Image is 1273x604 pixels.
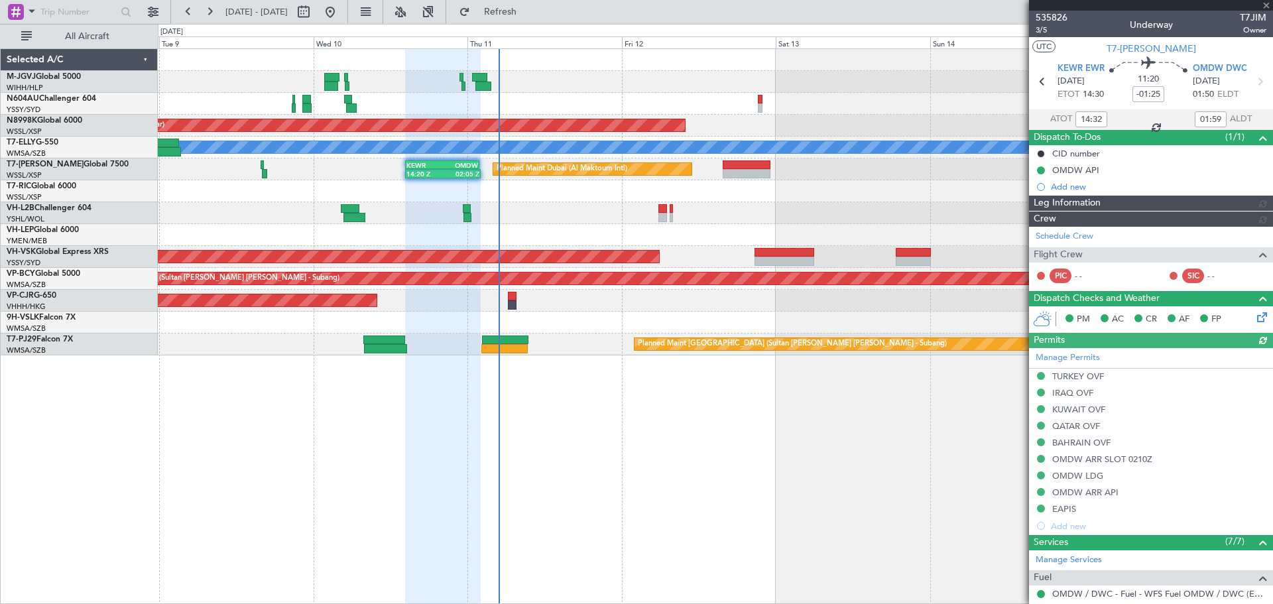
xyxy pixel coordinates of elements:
a: VH-VSKGlobal Express XRS [7,248,109,256]
span: VH-LEP [7,226,34,234]
a: T7-ELLYG-550 [7,139,58,147]
div: 14:20 Z [406,170,443,178]
span: All Aircraft [34,32,140,41]
span: 9H-VSLK [7,314,39,322]
div: [DATE] [160,27,183,38]
span: 11:20 [1138,73,1159,86]
span: AF [1179,313,1189,326]
span: OMDW DWC [1193,62,1247,76]
button: All Aircraft [15,26,144,47]
span: 3/5 [1036,25,1067,36]
div: Sun 14 [930,36,1084,48]
span: 14:30 [1083,88,1104,101]
span: [DATE] [1058,75,1085,88]
a: VP-BCYGlobal 5000 [7,270,80,278]
span: [DATE] - [DATE] [225,6,288,18]
span: ELDT [1217,88,1239,101]
a: WMSA/SZB [7,149,46,158]
div: CID number [1052,148,1100,159]
span: Fuel [1034,570,1052,585]
div: Sat 13 [776,36,930,48]
a: WSSL/XSP [7,192,42,202]
span: VH-L2B [7,204,34,212]
div: Unplanned Maint [GEOGRAPHIC_DATA] (Sultan [PERSON_NAME] [PERSON_NAME] - Subang) [21,269,339,288]
a: VH-L2BChallenger 604 [7,204,91,212]
a: N604AUChallenger 604 [7,95,96,103]
a: WMSA/SZB [7,345,46,355]
div: Planned Maint Dubai (Al Maktoum Intl) [497,159,627,179]
div: Wed 10 [314,36,467,48]
a: N8998KGlobal 6000 [7,117,82,125]
span: (1/1) [1225,130,1244,144]
span: 01:50 [1193,88,1214,101]
span: T7-ELLY [7,139,36,147]
span: Owner [1240,25,1266,36]
a: VP-CJRG-650 [7,292,56,300]
div: Tue 9 [159,36,313,48]
span: ETOT [1058,88,1079,101]
span: Refresh [473,7,528,17]
span: T7JIM [1240,11,1266,25]
a: YSHL/WOL [7,214,44,224]
a: OMDW / DWC - Fuel - WFS Fuel OMDW / DWC (EJ Asia Only) [1052,588,1266,599]
span: VH-VSK [7,248,36,256]
span: Dispatch Checks and Weather [1034,291,1160,306]
div: OMDW API [1052,164,1099,176]
input: Trip Number [40,2,117,22]
span: ATOT [1050,113,1072,126]
a: VHHH/HKG [7,302,46,312]
div: Fri 12 [622,36,776,48]
div: OMDW [442,161,478,169]
span: 535826 [1036,11,1067,25]
button: Refresh [453,1,532,23]
span: Dispatch To-Dos [1034,130,1101,145]
a: 9H-VSLKFalcon 7X [7,314,76,322]
span: PM [1077,313,1090,326]
div: 02:05 Z [443,170,479,178]
span: AC [1112,313,1124,326]
span: VP-BCY [7,270,35,278]
div: Underway [1130,18,1173,32]
a: Manage Services [1036,554,1102,567]
span: T7-RIC [7,182,31,190]
div: KEWR [406,161,442,169]
a: T7-[PERSON_NAME]Global 7500 [7,160,129,168]
a: T7-PJ29Falcon 7X [7,335,73,343]
span: M-JGVJ [7,73,36,81]
a: WIHH/HLP [7,83,43,93]
a: YSSY/SYD [7,258,40,268]
span: T7-[PERSON_NAME] [1107,42,1196,56]
div: Thu 11 [467,36,621,48]
a: WMSA/SZB [7,324,46,333]
span: VP-CJR [7,292,34,300]
a: M-JGVJGlobal 5000 [7,73,81,81]
a: WSSL/XSP [7,170,42,180]
a: T7-RICGlobal 6000 [7,182,76,190]
span: ALDT [1230,113,1252,126]
span: T7-[PERSON_NAME] [7,160,84,168]
span: [DATE] [1193,75,1220,88]
span: N8998K [7,117,37,125]
div: Add new [1051,181,1266,192]
a: YMEN/MEB [7,236,47,246]
a: WSSL/XSP [7,127,42,137]
div: Planned Maint [GEOGRAPHIC_DATA] (Sultan [PERSON_NAME] [PERSON_NAME] - Subang) [638,334,947,354]
span: CR [1146,313,1157,326]
a: YSSY/SYD [7,105,40,115]
button: UTC [1032,40,1056,52]
span: FP [1211,313,1221,326]
span: N604AU [7,95,39,103]
a: WMSA/SZB [7,280,46,290]
span: Services [1034,535,1068,550]
span: (7/7) [1225,534,1244,548]
a: VH-LEPGlobal 6000 [7,226,79,234]
span: KEWR EWR [1058,62,1105,76]
span: T7-PJ29 [7,335,36,343]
